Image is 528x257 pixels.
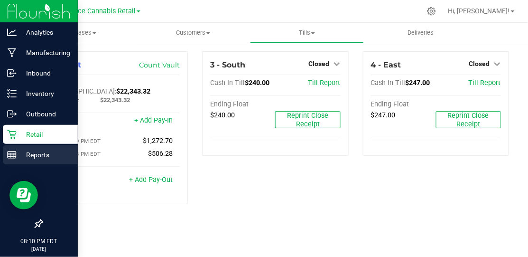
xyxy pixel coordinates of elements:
[7,109,17,119] inline-svg: Outbound
[448,7,510,15] span: Hi, [PERSON_NAME]!
[371,60,401,69] span: 4 - East
[210,111,235,119] span: $240.00
[134,116,173,124] a: + Add Pay-In
[17,88,74,99] p: Inventory
[308,79,341,87] a: Till Report
[7,89,17,98] inline-svg: Inventory
[23,23,137,43] a: Purchases
[7,48,17,57] inline-svg: Manufacturing
[17,129,74,140] p: Retail
[17,47,74,58] p: Manufacturing
[275,111,340,128] button: Reprint Close Receipt
[53,7,136,15] span: Innocence Cannabis Retail
[9,181,38,209] iframe: Resource center
[371,79,406,87] span: Cash In Till
[371,111,396,119] span: $247.00
[245,79,269,87] span: $240.00
[7,130,17,139] inline-svg: Retail
[469,79,501,87] a: Till Report
[143,137,173,145] span: $1,272.70
[426,7,437,16] div: Manage settings
[137,23,250,43] a: Customers
[309,60,330,67] span: Closed
[250,29,363,37] span: Tills
[364,23,478,43] a: Deliveries
[23,29,137,37] span: Purchases
[7,150,17,160] inline-svg: Reports
[139,61,180,69] a: Count Vault
[210,100,275,109] div: Ending Float
[210,60,245,69] span: 3 - South
[148,150,173,158] span: $506.28
[448,112,489,128] span: Reprint Close Receipt
[406,79,430,87] span: $247.00
[50,79,116,95] span: Cash In [GEOGRAPHIC_DATA]:
[129,176,173,184] a: + Add Pay-Out
[17,27,74,38] p: Analytics
[137,29,250,37] span: Customers
[7,28,17,37] inline-svg: Analytics
[371,100,436,109] div: Ending Float
[469,60,490,67] span: Closed
[17,108,74,120] p: Outbound
[116,87,150,95] span: $22,343.32
[7,68,17,78] inline-svg: Inbound
[210,79,245,87] span: Cash In Till
[17,149,74,161] p: Reports
[4,246,74,253] p: [DATE]
[395,29,446,37] span: Deliveries
[50,117,115,126] div: Pay-Ins
[436,111,501,128] button: Reprint Close Receipt
[4,237,74,246] p: 08:10 PM EDT
[50,177,115,185] div: Pay-Outs
[287,112,329,128] span: Reprint Close Receipt
[17,67,74,79] p: Inbound
[100,96,130,104] span: $22,343.32
[250,23,364,43] a: Tills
